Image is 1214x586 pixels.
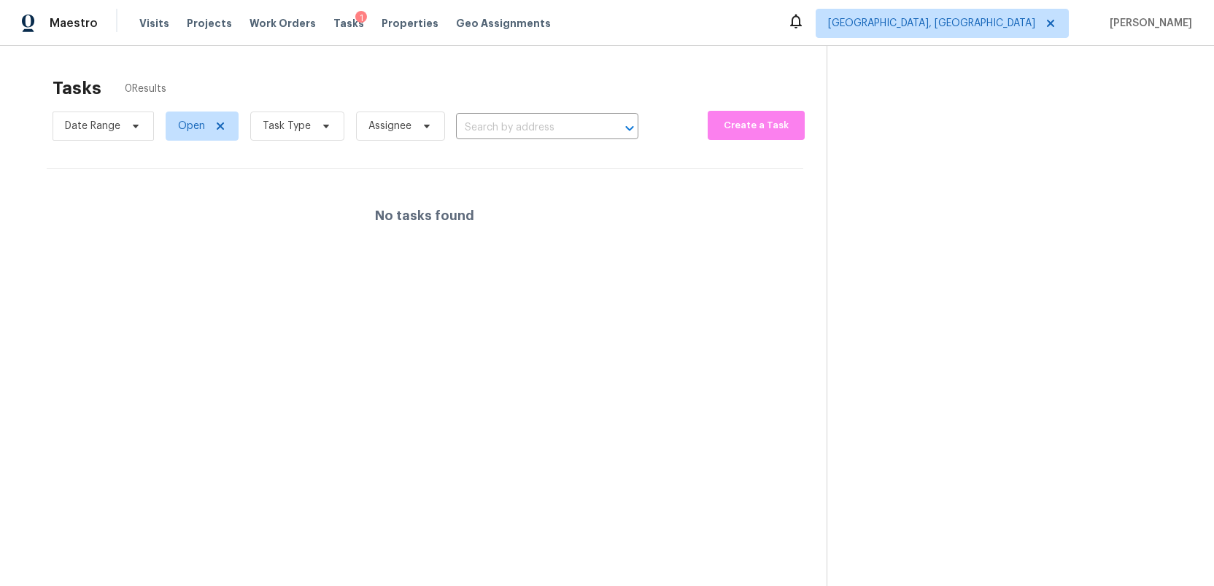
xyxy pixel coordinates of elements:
span: Properties [382,16,438,31]
div: 1 [355,11,367,26]
span: Tasks [333,18,364,28]
span: [GEOGRAPHIC_DATA], [GEOGRAPHIC_DATA] [828,16,1035,31]
button: Open [619,118,640,138]
h4: No tasks found [375,208,474,223]
span: 0 Results [125,82,166,96]
span: Open [178,119,205,133]
span: Date Range [65,119,120,133]
span: Projects [187,16,232,31]
input: Search by address [456,117,598,139]
span: Maestro [50,16,98,31]
span: [PERSON_NAME] [1104,16,1192,31]
h2: Tasks [53,81,101,95]
span: Work Orders [250,16,316,31]
span: Task Type [263,119,311,133]
button: Create a Task [708,111,805,140]
span: Visits [139,16,169,31]
span: Assignee [368,119,411,133]
span: Geo Assignments [456,16,551,31]
span: Create a Task [715,117,797,134]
